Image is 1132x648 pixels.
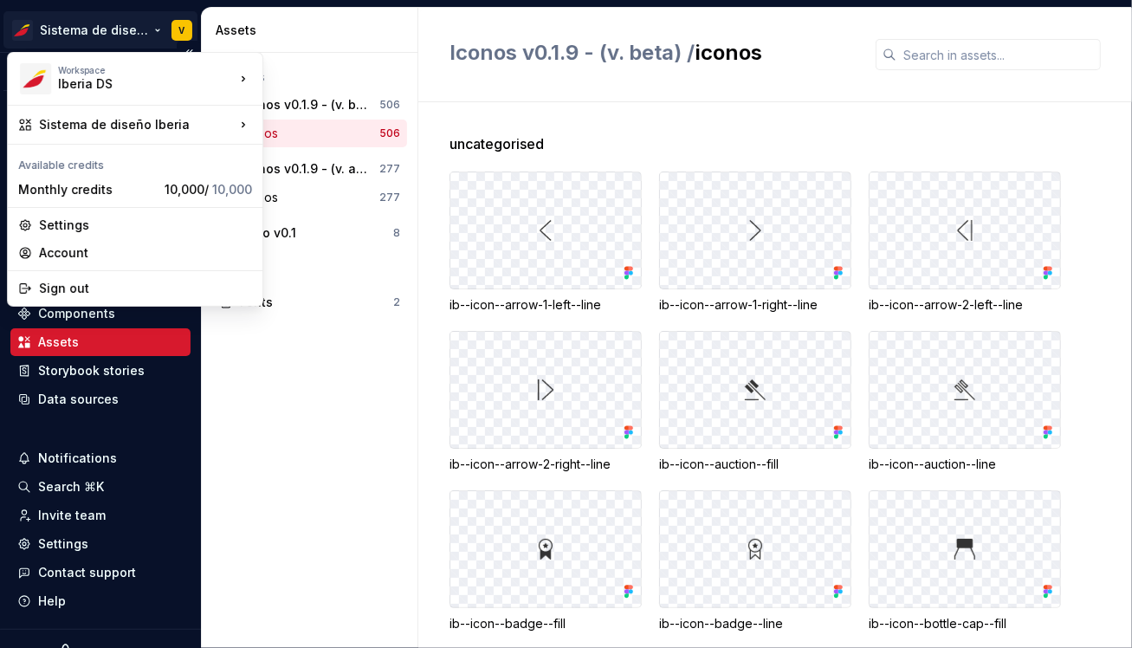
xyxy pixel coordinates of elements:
[39,280,252,297] div: Sign out
[212,182,252,197] span: 10,000
[11,148,259,176] div: Available credits
[18,181,158,198] div: Monthly credits
[39,116,235,133] div: Sistema de diseño Iberia
[58,65,235,75] div: Workspace
[20,63,51,94] img: 55604660-494d-44a9-beb2-692398e9940a.png
[39,217,252,234] div: Settings
[165,182,252,197] span: 10,000 /
[58,75,205,93] div: Iberia DS
[39,244,252,262] div: Account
